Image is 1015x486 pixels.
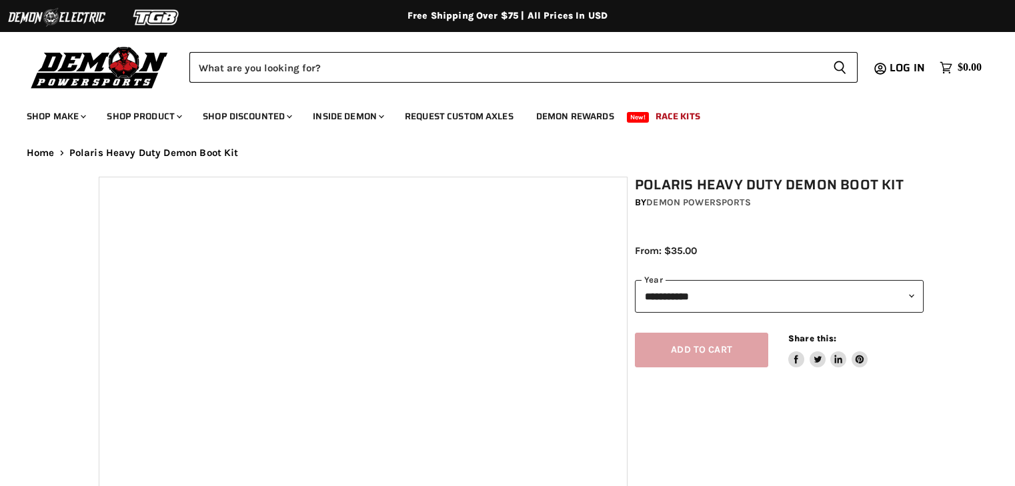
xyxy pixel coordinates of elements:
ul: Main menu [17,97,978,130]
a: Log in [884,62,933,74]
span: Polaris Heavy Duty Demon Boot Kit [69,147,239,159]
span: Log in [890,59,925,76]
div: by [635,195,924,210]
img: Demon Powersports [27,43,173,91]
span: Share this: [788,333,836,343]
img: TGB Logo 2 [107,5,207,30]
a: Inside Demon [303,103,392,130]
a: Demon Powersports [646,197,750,208]
span: New! [627,112,650,123]
h1: Polaris Heavy Duty Demon Boot Kit [635,177,924,193]
a: Request Custom Axles [395,103,524,130]
button: Search [822,52,858,83]
span: $0.00 [958,61,982,74]
a: Race Kits [646,103,710,130]
select: year [635,280,924,313]
img: Demon Electric Logo 2 [7,5,107,30]
a: Shop Make [17,103,94,130]
a: Shop Product [97,103,190,130]
a: Home [27,147,55,159]
a: $0.00 [933,58,988,77]
aside: Share this: [788,333,868,368]
input: Search [189,52,822,83]
form: Product [189,52,858,83]
a: Demon Rewards [526,103,624,130]
span: From: $35.00 [635,245,697,257]
a: Shop Discounted [193,103,300,130]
